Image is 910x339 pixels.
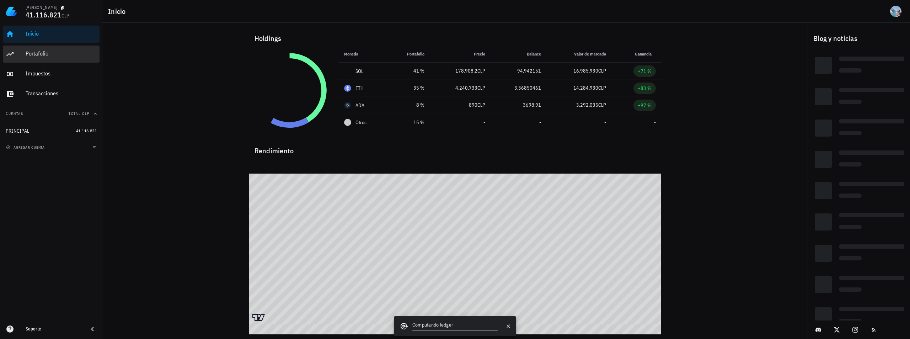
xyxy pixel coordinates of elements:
div: Loading... [815,120,832,137]
button: agregar cuenta [4,144,48,151]
div: Loading... [839,119,910,126]
img: LedgiFi [6,6,17,17]
div: Inicio [26,30,97,37]
div: Loading... [839,162,862,169]
span: 890 [469,102,477,108]
div: Loading... [839,287,862,294]
button: CuentasTotal CLP [3,105,100,122]
a: PRINCIPAL 41.116.821 [3,122,100,139]
span: 3.292.035 [576,102,598,108]
div: 94,942151 [497,67,541,75]
a: Portafolio [3,46,100,63]
span: - [483,119,485,126]
div: [PERSON_NAME] [26,5,57,10]
th: Valor de mercado [547,46,611,63]
div: Loading... [839,307,910,313]
div: Loading... [839,256,862,263]
div: Loading... [815,182,832,199]
th: Portafolio [388,46,430,63]
span: CLP [598,102,606,108]
span: Total CLP [69,111,90,116]
div: Transacciones [26,90,97,97]
h1: Inicio [108,6,129,17]
div: avatar [890,6,901,17]
span: CLP [477,85,485,91]
div: ADA [355,102,365,109]
div: Holdings [249,27,662,50]
div: Blog y noticias [808,27,910,50]
div: SOL-icon [344,68,351,75]
div: 15 % [394,119,424,126]
div: +97 % [638,102,652,109]
div: Loading... [815,57,832,74]
div: Loading... [839,276,910,282]
div: 41 % [394,67,424,75]
div: Impuestos [26,70,97,77]
span: 16.985.930 [573,68,598,74]
div: 8 % [394,101,424,109]
div: PRINCIPAL [6,128,29,134]
div: Loading... [839,194,862,200]
div: Loading... [839,131,862,137]
span: Ganancia [635,51,656,57]
div: 35 % [394,84,424,92]
div: ETH [355,85,364,92]
span: - [604,119,606,126]
span: CLP [477,102,485,108]
div: Portafolio [26,50,97,57]
span: 14.284.930 [573,85,598,91]
span: CLP [61,12,70,19]
th: Moneda [338,46,388,63]
div: Loading... [815,245,832,262]
span: 41.116.821 [76,128,97,133]
div: Loading... [839,213,910,219]
div: Loading... [815,276,832,293]
a: Impuestos [3,65,100,83]
a: Charting by TradingView [252,314,265,321]
span: agregar cuenta [7,145,45,150]
div: Loading... [839,150,910,157]
div: Loading... [839,100,862,106]
div: ETH-icon [344,85,351,92]
div: Loading... [839,68,862,75]
div: +71 % [638,68,652,75]
div: Loading... [839,182,910,188]
div: Computando ledger [412,321,498,330]
div: Soporte [26,326,82,332]
div: ADA-icon [344,102,351,109]
div: Loading... [839,244,910,251]
span: CLP [477,68,485,74]
div: 3,36850461 [497,84,541,92]
span: Otros [355,119,366,126]
a: Inicio [3,26,100,43]
div: Loading... [839,319,862,325]
div: Loading... [815,307,832,324]
span: CLP [598,85,606,91]
span: - [539,119,541,126]
div: Loading... [815,213,832,231]
div: Rendimiento [249,139,662,157]
th: Precio [430,46,491,63]
a: Transacciones [3,85,100,102]
span: 4.240.733 [455,85,477,91]
span: 178.908,2 [455,68,477,74]
div: Loading... [839,57,910,63]
span: - [654,119,656,126]
div: Loading... [839,88,910,94]
div: SOL [355,68,364,75]
div: Loading... [815,88,832,105]
div: +83 % [638,85,652,92]
span: CLP [598,68,606,74]
span: 41.116.821 [26,10,61,20]
th: Balance [491,46,547,63]
div: 3698,91 [497,101,541,109]
div: Loading... [839,225,862,231]
div: Loading... [815,151,832,168]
